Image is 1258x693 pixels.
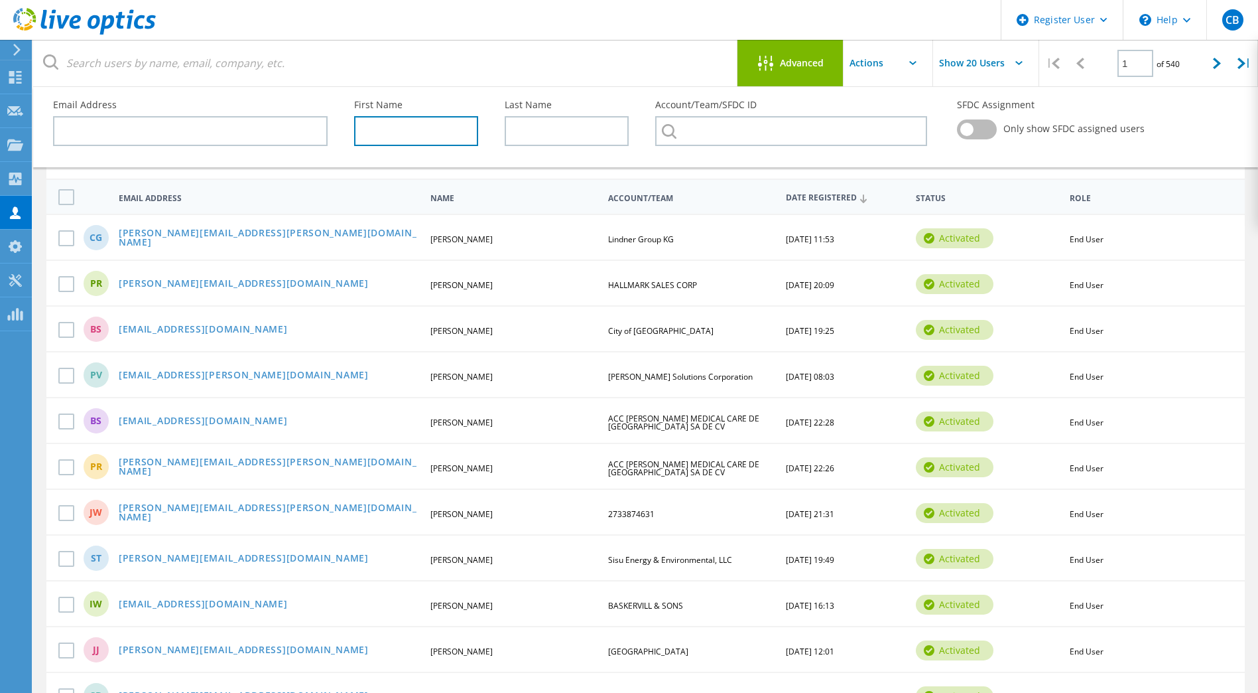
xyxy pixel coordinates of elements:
span: JJ [93,645,99,654]
span: [PERSON_NAME] [430,417,493,428]
div: activated [916,274,993,294]
span: CB [1226,15,1239,25]
label: First Name [354,100,478,110]
div: activated [916,549,993,569]
span: End User [1070,600,1103,611]
span: of 540 [1157,58,1180,70]
span: [PERSON_NAME] [430,234,493,245]
div: activated [916,503,993,523]
span: [GEOGRAPHIC_DATA] [608,646,688,657]
a: [PERSON_NAME][EMAIL_ADDRESS][DOMAIN_NAME] [119,645,369,656]
span: Only show SFDC assigned users [1003,124,1145,133]
span: [DATE] 19:49 [786,554,834,566]
div: activated [916,412,993,431]
span: [DATE] 08:03 [786,371,834,382]
span: End User [1070,279,1103,291]
span: End User [1070,325,1103,337]
a: [PERSON_NAME][EMAIL_ADDRESS][PERSON_NAME][DOMAIN_NAME] [119,457,419,478]
span: PR [90,279,102,288]
span: Advanced [780,58,824,68]
span: [PERSON_NAME] [430,463,493,474]
div: activated [916,641,993,660]
span: PV [90,370,102,380]
span: Account/Team [608,194,775,202]
span: IW [90,599,102,609]
span: Role [1070,194,1224,202]
span: [PERSON_NAME] [430,600,493,611]
span: [PERSON_NAME] [430,508,493,520]
div: activated [916,366,993,386]
a: [PERSON_NAME][EMAIL_ADDRESS][DOMAIN_NAME] [119,279,369,290]
span: City of [GEOGRAPHIC_DATA] [608,325,714,337]
span: [DATE] 19:25 [786,325,834,337]
span: End User [1070,508,1103,520]
span: [PERSON_NAME] [430,279,493,291]
span: BS [90,325,101,334]
span: ST [91,554,101,563]
span: Name [430,194,597,202]
span: End User [1070,646,1103,657]
label: SFDC Assignment [957,100,1231,110]
span: [DATE] 12:01 [786,646,834,657]
label: Email Address [53,100,328,110]
a: [EMAIL_ADDRESS][PERSON_NAME][DOMAIN_NAME] [119,370,369,382]
div: activated [916,595,993,615]
span: Sisu Energy & Environmental, LLC [608,554,732,566]
a: [PERSON_NAME][EMAIL_ADDRESS][PERSON_NAME][DOMAIN_NAME] [119,228,419,249]
span: BASKERVILL & SONS [608,600,683,611]
span: [PERSON_NAME] [430,371,493,382]
span: [PERSON_NAME] Solutions Corporation [608,371,753,382]
span: Email Address [119,194,419,202]
a: [PERSON_NAME][EMAIL_ADDRESS][PERSON_NAME][DOMAIN_NAME] [119,503,419,524]
span: [PERSON_NAME] [430,554,493,566]
a: [EMAIL_ADDRESS][DOMAIN_NAME] [119,599,288,611]
span: [PERSON_NAME] [430,646,493,657]
a: [EMAIL_ADDRESS][DOMAIN_NAME] [119,416,288,427]
span: 2733874631 [608,508,655,520]
svg: \n [1139,14,1151,26]
span: [DATE] 20:09 [786,279,834,291]
span: End User [1070,234,1103,245]
input: Search users by name, email, company, etc. [33,40,738,86]
span: [PERSON_NAME] [430,325,493,337]
span: End User [1070,554,1103,566]
span: ACC [PERSON_NAME] MEDICAL CARE DE [GEOGRAPHIC_DATA] SA DE CV [608,413,759,432]
div: | [1231,40,1258,87]
a: [EMAIL_ADDRESS][DOMAIN_NAME] [119,325,288,336]
div: activated [916,228,993,248]
span: BS [90,416,101,425]
div: activated [916,457,993,477]
label: Account/Team/SFDC ID [655,100,930,110]
label: Last Name [505,100,629,110]
span: [DATE] 11:53 [786,234,834,245]
span: [DATE] 22:26 [786,463,834,474]
span: [DATE] 21:31 [786,508,834,520]
span: [DATE] 22:28 [786,417,834,428]
span: Date Registered [786,194,905,202]
span: End User [1070,463,1103,474]
a: Live Optics Dashboard [13,28,156,37]
span: [DATE] 16:13 [786,600,834,611]
span: JW [90,508,102,517]
a: [PERSON_NAME][EMAIL_ADDRESS][DOMAIN_NAME] [119,554,369,565]
span: Lindner Group KG [608,234,674,245]
span: HALLMARK SALES CORP [608,279,697,291]
div: activated [916,320,993,340]
span: Status [916,194,1058,202]
span: CG [90,233,102,242]
span: End User [1070,417,1103,428]
span: PR [90,462,102,471]
span: End User [1070,371,1103,382]
div: | [1039,40,1066,87]
span: ACC [PERSON_NAME] MEDICAL CARE DE [GEOGRAPHIC_DATA] SA DE CV [608,459,759,478]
